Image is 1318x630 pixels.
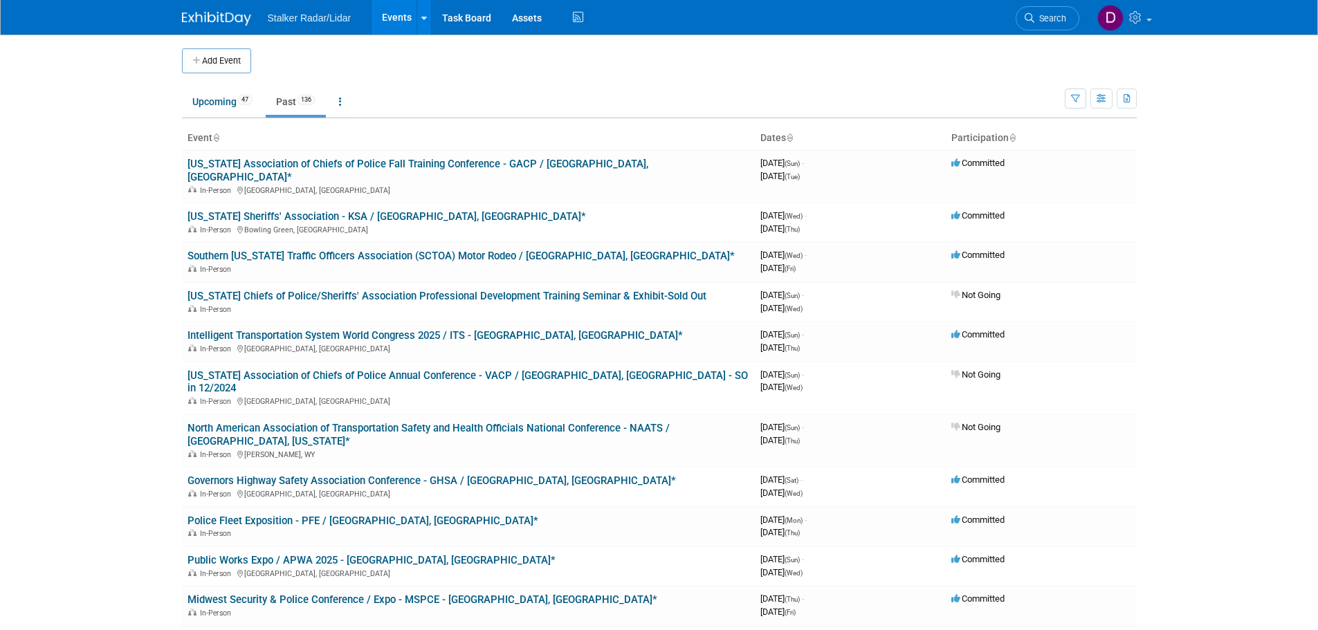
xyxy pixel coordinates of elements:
span: (Wed) [785,212,803,220]
a: Midwest Security & Police Conference / Expo - MSPCE - [GEOGRAPHIC_DATA], [GEOGRAPHIC_DATA]* [187,593,657,606]
span: (Mon) [785,517,803,524]
span: - [805,250,807,260]
span: (Thu) [785,437,800,445]
span: [DATE] [760,250,807,260]
button: Add Event [182,48,251,73]
img: In-Person Event [188,186,196,193]
img: ExhibitDay [182,12,251,26]
span: (Sun) [785,160,800,167]
div: [GEOGRAPHIC_DATA], [GEOGRAPHIC_DATA] [187,488,749,499]
div: [GEOGRAPHIC_DATA], [GEOGRAPHIC_DATA] [187,567,749,578]
span: In-Person [200,225,235,234]
a: North American Association of Transportation Safety and Health Officials National Conference - NA... [187,422,670,447]
span: - [802,593,804,604]
span: Committed [951,593,1005,604]
span: [DATE] [760,435,800,445]
span: (Wed) [785,252,803,259]
span: Committed [951,158,1005,168]
span: (Wed) [785,384,803,391]
span: [DATE] [760,567,803,577]
span: [DATE] [760,515,807,525]
span: [DATE] [760,171,800,181]
span: (Thu) [785,595,800,603]
span: - [802,422,804,432]
img: In-Person Event [188,609,196,615]
span: [DATE] [760,382,803,392]
span: (Sun) [785,371,800,379]
th: Participation [946,127,1137,150]
span: In-Person [200,397,235,406]
span: (Fri) [785,609,796,616]
a: [US_STATE] Association of Chiefs of Police Fall Training Conference - GACP / [GEOGRAPHIC_DATA], [... [187,158,648,183]
span: (Sun) [785,331,800,339]
span: - [802,369,804,380]
span: (Thu) [785,225,800,233]
div: [GEOGRAPHIC_DATA], [GEOGRAPHIC_DATA] [187,184,749,195]
span: Stalker Radar/Lidar [268,12,351,24]
span: (Sat) [785,476,798,484]
span: - [805,515,807,525]
a: Sort by Event Name [212,132,219,143]
img: In-Person Event [188,569,196,576]
a: Governors Highway Safety Association Conference - GHSA / [GEOGRAPHIC_DATA], [GEOGRAPHIC_DATA]* [187,474,676,487]
a: Sort by Participation Type [1009,132,1016,143]
span: Committed [951,474,1005,485]
a: [US_STATE] Association of Chiefs of Police Annual Conference - VACP / [GEOGRAPHIC_DATA], [GEOGRAP... [187,369,748,395]
div: [GEOGRAPHIC_DATA], [GEOGRAPHIC_DATA] [187,342,749,353]
span: - [800,474,803,485]
span: Not Going [951,290,1000,300]
img: In-Person Event [188,265,196,272]
span: Not Going [951,422,1000,432]
span: In-Person [200,305,235,314]
a: [US_STATE] Chiefs of Police/Sheriffs' Association Professional Development Training Seminar & Exh... [187,290,706,302]
span: 136 [297,95,315,105]
a: Police Fleet Exposition - PFE / [GEOGRAPHIC_DATA], [GEOGRAPHIC_DATA]* [187,515,538,527]
img: In-Person Event [188,450,196,457]
img: In-Person Event [188,490,196,497]
a: Southern [US_STATE] Traffic Officers Association (SCTOA) Motor Rodeo / [GEOGRAPHIC_DATA], [GEOGRA... [187,250,735,262]
span: In-Person [200,186,235,195]
div: [GEOGRAPHIC_DATA], [GEOGRAPHIC_DATA] [187,395,749,406]
span: In-Person [200,344,235,353]
span: [DATE] [760,593,804,604]
span: Committed [951,515,1005,525]
span: Committed [951,210,1005,221]
span: (Thu) [785,344,800,352]
span: (Thu) [785,529,800,537]
span: (Sun) [785,292,800,299]
img: In-Person Event [188,225,196,232]
div: [PERSON_NAME], WY [187,448,749,459]
span: [DATE] [760,369,804,380]
span: [DATE] [760,342,800,353]
span: [DATE] [760,223,800,234]
a: Upcoming47 [182,89,263,115]
span: (Sun) [785,556,800,564]
span: - [802,329,804,340]
span: (Sun) [785,424,800,432]
a: Public Works Expo / APWA 2025 - [GEOGRAPHIC_DATA], [GEOGRAPHIC_DATA]* [187,554,556,566]
span: [DATE] [760,422,804,432]
span: [DATE] [760,303,803,313]
img: In-Person Event [188,529,196,536]
span: - [805,210,807,221]
a: [US_STATE] Sheriffs' Association - KSA / [GEOGRAPHIC_DATA], [GEOGRAPHIC_DATA]* [187,210,586,223]
span: Committed [951,554,1005,564]
span: [DATE] [760,554,804,564]
span: [DATE] [760,606,796,617]
a: Past136 [266,89,326,115]
span: (Wed) [785,305,803,313]
span: In-Person [200,609,235,618]
span: [DATE] [760,488,803,498]
span: Committed [951,329,1005,340]
th: Event [182,127,755,150]
span: (Wed) [785,569,803,577]
span: [DATE] [760,263,796,273]
a: Intelligent Transportation System World Congress 2025 / ITS - [GEOGRAPHIC_DATA], [GEOGRAPHIC_DATA]* [187,329,683,342]
th: Dates [755,127,946,150]
span: [DATE] [760,329,804,340]
span: In-Person [200,265,235,274]
span: - [802,290,804,300]
span: Committed [951,250,1005,260]
span: (Wed) [785,490,803,497]
span: [DATE] [760,158,804,168]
